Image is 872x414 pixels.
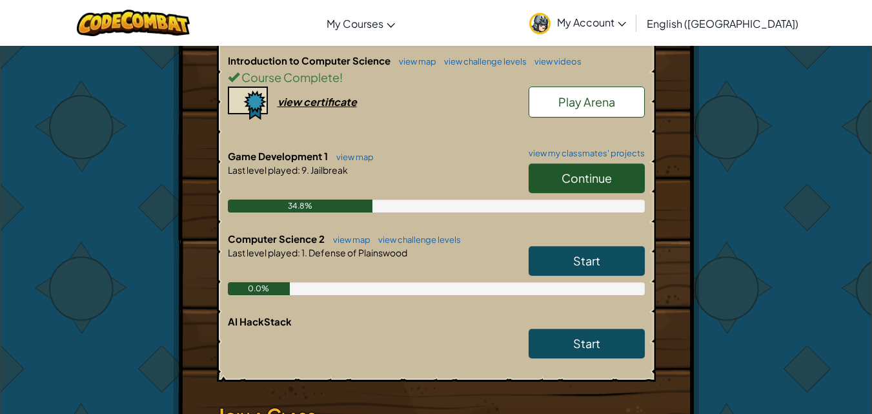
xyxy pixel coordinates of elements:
span: Last level played [228,247,298,258]
a: Start [529,329,645,358]
span: AI HackStack [228,315,292,327]
a: view map [392,56,436,67]
a: view certificate [228,95,357,109]
span: My Account [557,16,626,29]
span: : [298,164,300,176]
span: : [298,247,300,258]
a: view map [330,152,374,162]
span: My Courses [327,17,383,30]
span: Course Complete [239,70,340,85]
span: 1. [300,247,307,258]
span: Jailbreak [309,164,348,176]
a: My Courses [320,6,401,41]
div: 0.0% [228,282,290,295]
span: Play Arena [558,94,615,109]
div: view certificate [278,95,357,109]
a: view map [327,234,370,245]
span: English ([GEOGRAPHIC_DATA]) [647,17,798,30]
a: My Account [523,3,633,43]
span: Defense of Plainswood [307,247,407,258]
a: view videos [528,56,582,67]
div: 34.8% [228,200,373,212]
img: avatar [529,13,551,34]
span: Game Development 1 [228,150,330,162]
span: Start [573,253,600,268]
span: Computer Science 2 [228,233,327,245]
a: view challenge levels [372,234,461,245]
span: Start [573,336,600,351]
span: 9. [300,164,309,176]
img: certificate-icon.png [228,87,268,120]
span: Continue [562,171,612,185]
img: CodeCombat logo [77,10,190,36]
a: view challenge levels [438,56,527,67]
span: Last level played [228,164,298,176]
span: Introduction to Computer Science [228,54,392,67]
a: view my classmates' projects [522,149,645,158]
span: ! [340,70,343,85]
a: English ([GEOGRAPHIC_DATA]) [640,6,805,41]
